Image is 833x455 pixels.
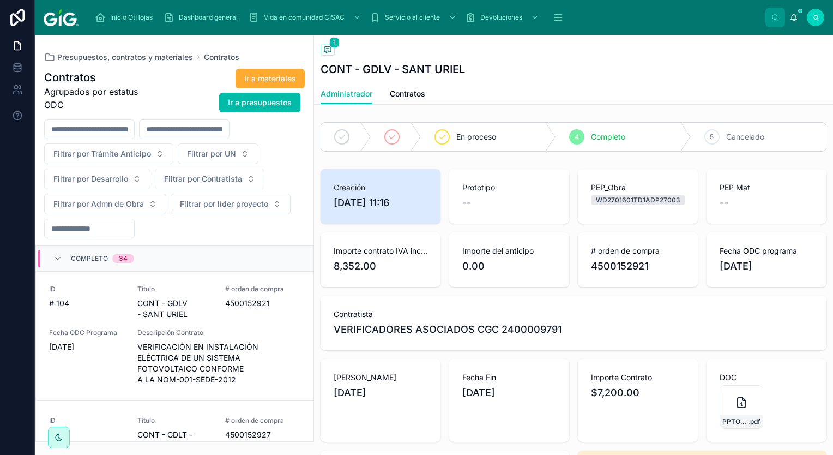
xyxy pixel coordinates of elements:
span: Ir a materiales [244,73,296,84]
span: Administrador [321,88,372,99]
span: En proceso [456,131,496,142]
span: VERIFICADORES ASOCIADOS CGC 2400009791 [334,322,562,337]
span: Devoluciones [480,13,522,22]
span: Importe Contrato [591,372,685,383]
span: [PERSON_NAME] [334,372,427,383]
span: [DATE] [720,259,813,274]
span: -- [462,195,471,211]
span: CONT - GDLT - LA ARBOLEDA [137,429,213,451]
span: 4500152927 [225,429,300,440]
span: Cancelado [726,131,764,142]
span: ID [49,285,124,294]
button: Select Button [171,194,291,214]
span: 4500152921 [591,259,685,274]
span: Contratista [334,309,813,320]
span: CONT - GDLV - SANT URIEL [137,298,213,320]
span: # orden de compra [225,416,300,425]
span: Servicio al cliente [385,13,440,22]
span: Creación [334,182,427,193]
a: Vida en comunidad CISAC [245,8,366,27]
span: 1 [329,37,340,48]
h1: CONT - GDLV - SANT URIEL [321,62,465,77]
span: Filtrar por Trámite Anticipo [53,148,151,159]
span: [DATE] 11:16 [334,195,427,211]
span: Contratos [390,88,425,99]
span: Prototipo [462,182,556,193]
span: 4500152921 [225,298,300,309]
span: [DATE] [462,385,556,400]
span: .pdf [748,417,760,426]
span: # 103 [49,429,124,440]
img: App logo [44,9,79,26]
span: PEP Mat [720,182,813,193]
span: 8,352.00 [334,259,427,274]
button: Ir a presupuestos [219,93,300,112]
button: 1 [321,44,335,57]
span: Fecha ODC programa [720,246,813,256]
span: 0.00 [462,259,556,274]
span: 4 [575,133,579,141]
span: -- [720,195,728,211]
span: Dashboard general [179,13,238,22]
span: Inicio OtHojas [110,13,153,22]
span: DOC [720,372,813,383]
a: Presupuestos, contratos y materiales [44,52,193,63]
span: Filtrar por Contratista [164,173,242,184]
div: WD2701601TD1ADP27003 [596,195,680,205]
span: ID [49,416,124,425]
span: Título [137,416,213,425]
div: scrollable content [87,5,765,29]
a: Inicio OtHojas [92,8,160,27]
a: ID# 104TítuloCONT - GDLV - SANT URIEL# orden de compra4500152921Fecha ODC Programa[DATE]Descripci... [36,270,313,401]
span: Presupuestos, contratos y materiales [57,52,193,63]
a: Dashboard general [160,8,245,27]
span: # 104 [49,298,124,309]
span: Fecha Fin [462,372,556,383]
button: Select Button [44,143,173,164]
span: Q [813,13,818,22]
span: Importe del anticipo [462,246,556,256]
a: Administrador [321,84,372,105]
button: Select Button [178,143,258,164]
span: Vida en comunidad CISAC [264,13,345,22]
a: Contratos [204,52,239,63]
a: Servicio al cliente [366,8,462,27]
span: Filtrar por Desarrollo [53,173,128,184]
button: Select Button [44,194,166,214]
span: Ir a presupuestos [228,97,292,108]
a: Devoluciones [462,8,544,27]
div: 34 [119,254,128,263]
span: Completo [71,254,108,263]
span: $7,200.00 [591,385,685,400]
span: Descripción Contrato [137,328,300,337]
span: Completo [591,131,625,142]
span: Filtrar por líder proyecto [180,199,268,209]
span: Agrupados por estatus ODC [44,85,150,111]
span: PEP_Obra [591,182,685,193]
span: Filtrar por UN [187,148,236,159]
span: # orden de compra [591,246,685,256]
span: Filtrar por Admn de Obra [53,199,144,209]
span: Importe contrato IVA incluido [334,246,427,256]
span: VERIFICACIÓN EN INSTALACIÓN ELÉCTRICA DE UN SISTEMA FOTOVOLTAICO CONFORME A LA NOM-001-SEDE-2012 [137,342,300,385]
button: Select Button [44,169,150,189]
a: Contratos [390,84,425,106]
span: Título [137,285,213,294]
h1: Contratos [44,70,150,85]
span: 5 [710,133,714,141]
span: [DATE] [334,385,427,400]
button: Select Button [155,169,264,189]
span: [DATE] [49,342,124,352]
span: PPTO---GDLV------Evaluación-de-la-Conformidad-de-la-NOM-001-SEDE-202 [722,417,748,426]
span: # orden de compra [225,285,300,294]
span: Fecha ODC Programa [49,328,124,337]
button: Ir a materiales [236,69,305,88]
